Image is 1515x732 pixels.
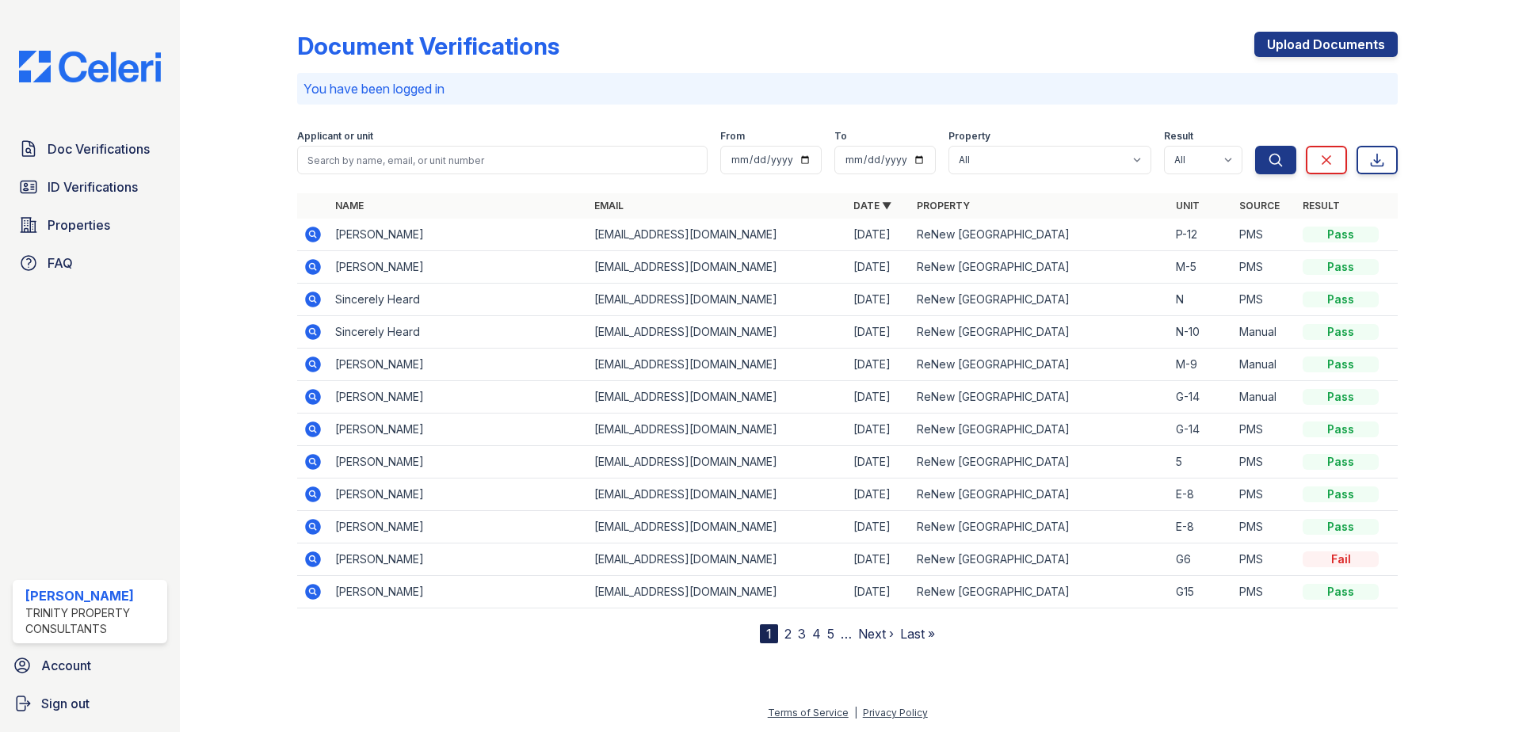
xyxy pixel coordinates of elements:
td: G15 [1170,576,1233,608]
div: Pass [1303,356,1379,372]
td: [DATE] [847,284,910,316]
td: [PERSON_NAME] [329,446,588,478]
td: [EMAIL_ADDRESS][DOMAIN_NAME] [588,543,847,576]
td: [EMAIL_ADDRESS][DOMAIN_NAME] [588,446,847,478]
td: [EMAIL_ADDRESS][DOMAIN_NAME] [588,251,847,284]
div: Pass [1303,259,1379,275]
div: Pass [1303,227,1379,242]
td: PMS [1233,219,1296,251]
td: [DATE] [847,446,910,478]
td: Manual [1233,381,1296,414]
td: ReNew [GEOGRAPHIC_DATA] [910,478,1170,511]
label: Property [948,130,990,143]
td: ReNew [GEOGRAPHIC_DATA] [910,251,1170,284]
td: E-8 [1170,511,1233,543]
td: [PERSON_NAME] [329,219,588,251]
span: Sign out [41,694,90,713]
a: Properties [13,209,167,241]
td: [DATE] [847,316,910,349]
td: [PERSON_NAME] [329,251,588,284]
p: You have been logged in [303,79,1391,98]
td: [DATE] [847,381,910,414]
td: ReNew [GEOGRAPHIC_DATA] [910,543,1170,576]
td: P-12 [1170,219,1233,251]
label: Result [1164,130,1193,143]
td: [EMAIL_ADDRESS][DOMAIN_NAME] [588,381,847,414]
td: [DATE] [847,511,910,543]
td: ReNew [GEOGRAPHIC_DATA] [910,414,1170,446]
td: PMS [1233,414,1296,446]
a: Email [594,200,624,212]
a: Unit [1176,200,1200,212]
td: ReNew [GEOGRAPHIC_DATA] [910,511,1170,543]
td: ReNew [GEOGRAPHIC_DATA] [910,284,1170,316]
td: PMS [1233,284,1296,316]
a: Doc Verifications [13,133,167,165]
div: Pass [1303,519,1379,535]
div: Pass [1303,421,1379,437]
td: M-9 [1170,349,1233,381]
span: Doc Verifications [48,139,150,158]
td: Manual [1233,316,1296,349]
td: PMS [1233,446,1296,478]
td: Manual [1233,349,1296,381]
a: Property [917,200,970,212]
td: [EMAIL_ADDRESS][DOMAIN_NAME] [588,414,847,446]
td: ReNew [GEOGRAPHIC_DATA] [910,349,1170,381]
td: [EMAIL_ADDRESS][DOMAIN_NAME] [588,478,847,511]
a: Terms of Service [768,707,849,719]
td: [PERSON_NAME] [329,414,588,446]
td: G-14 [1170,414,1233,446]
td: [EMAIL_ADDRESS][DOMAIN_NAME] [588,284,847,316]
div: Pass [1303,389,1379,405]
td: [EMAIL_ADDRESS][DOMAIN_NAME] [588,511,847,543]
label: To [834,130,847,143]
a: Next › [858,626,894,642]
a: Last » [900,626,935,642]
td: 5 [1170,446,1233,478]
td: Sincerely Heard [329,284,588,316]
div: Fail [1303,551,1379,567]
td: PMS [1233,251,1296,284]
td: [DATE] [847,414,910,446]
td: [PERSON_NAME] [329,381,588,414]
div: Pass [1303,324,1379,340]
span: ID Verifications [48,177,138,196]
a: Account [6,650,174,681]
div: Pass [1303,584,1379,600]
span: … [841,624,852,643]
div: 1 [760,624,778,643]
div: Pass [1303,454,1379,470]
a: Sign out [6,688,174,719]
div: | [854,707,857,719]
div: Trinity Property Consultants [25,605,161,637]
td: [EMAIL_ADDRESS][DOMAIN_NAME] [588,316,847,349]
td: [PERSON_NAME] [329,511,588,543]
td: ReNew [GEOGRAPHIC_DATA] [910,446,1170,478]
a: FAQ [13,247,167,279]
td: PMS [1233,478,1296,511]
td: ReNew [GEOGRAPHIC_DATA] [910,381,1170,414]
a: ID Verifications [13,171,167,203]
span: Properties [48,215,110,234]
td: Sincerely Heard [329,316,588,349]
td: [EMAIL_ADDRESS][DOMAIN_NAME] [588,576,847,608]
td: [PERSON_NAME] [329,576,588,608]
td: [PERSON_NAME] [329,543,588,576]
div: [PERSON_NAME] [25,586,161,605]
td: ReNew [GEOGRAPHIC_DATA] [910,576,1170,608]
td: [EMAIL_ADDRESS][DOMAIN_NAME] [588,349,847,381]
td: G6 [1170,543,1233,576]
div: Document Verifications [297,32,559,60]
td: E-8 [1170,478,1233,511]
td: [PERSON_NAME] [329,349,588,381]
td: [PERSON_NAME] [329,478,588,511]
label: Applicant or unit [297,130,373,143]
td: ReNew [GEOGRAPHIC_DATA] [910,316,1170,349]
div: Pass [1303,486,1379,502]
td: PMS [1233,576,1296,608]
div: Pass [1303,292,1379,307]
a: Date ▼ [853,200,891,212]
td: [DATE] [847,543,910,576]
td: ReNew [GEOGRAPHIC_DATA] [910,219,1170,251]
